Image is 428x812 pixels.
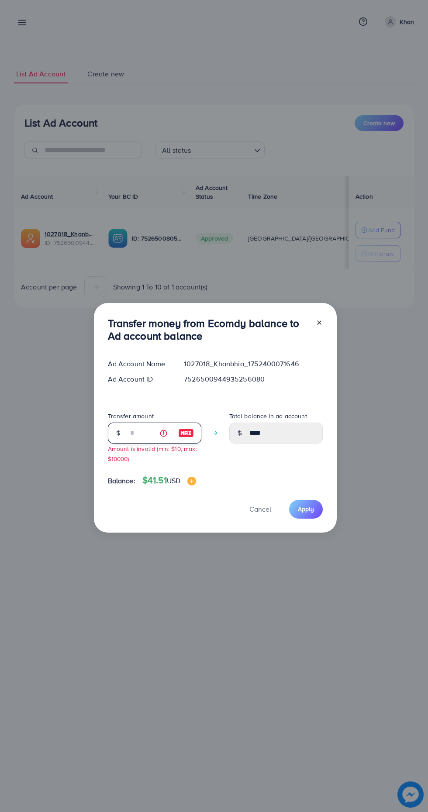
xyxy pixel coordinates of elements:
[101,374,177,384] div: Ad Account ID
[187,477,196,485] img: image
[238,500,282,519] button: Cancel
[108,317,309,342] h3: Transfer money from Ecomdy balance to Ad account balance
[167,476,180,485] span: USD
[229,412,307,420] label: Total balance in ad account
[108,476,135,486] span: Balance:
[178,428,194,438] img: image
[101,359,177,369] div: Ad Account Name
[177,359,329,369] div: 1027018_Khanbhia_1752400071646
[108,412,154,420] label: Transfer amount
[289,500,323,519] button: Apply
[249,504,271,514] span: Cancel
[108,444,197,463] small: Amount is invalid (min: $10, max: $10000)
[298,505,314,513] span: Apply
[177,374,329,384] div: 7526500944935256080
[142,475,196,486] h4: $41.51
